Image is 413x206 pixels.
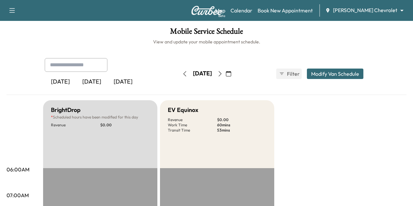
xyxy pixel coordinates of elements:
[168,128,217,133] p: Transit Time
[193,70,212,78] div: [DATE]
[217,128,266,133] p: 53 mins
[45,74,76,89] div: [DATE]
[7,191,29,199] p: 07:00AM
[7,166,29,173] p: 06:00AM
[215,7,225,14] a: MapBeta
[100,122,150,128] p: $ 0.00
[168,105,198,115] h5: EV Equinox
[107,74,139,89] div: [DATE]
[307,69,363,79] button: Modify Van Schedule
[168,117,217,122] p: Revenue
[51,115,150,120] p: Scheduled hours have been modified for this day
[7,27,406,39] h1: Mobile Service Schedule
[191,6,222,15] img: Curbee Logo
[333,7,397,14] span: [PERSON_NAME] Chevrolet
[287,70,299,78] span: Filter
[51,122,100,128] p: Revenue
[76,74,107,89] div: [DATE]
[218,13,225,18] div: Beta
[51,105,81,115] h5: BrightDrop
[276,69,302,79] button: Filter
[7,39,406,45] h6: View and update your mobile appointment schedule.
[258,7,313,14] a: Book New Appointment
[217,117,266,122] p: $ 0.00
[217,122,266,128] p: 60 mins
[230,7,252,14] a: Calendar
[168,122,217,128] p: Work Time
